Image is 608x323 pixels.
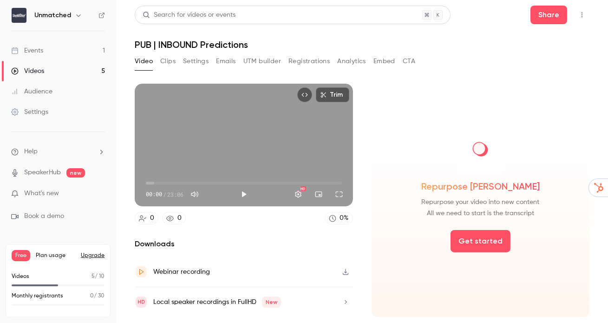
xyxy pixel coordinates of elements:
[216,54,235,69] button: Emails
[330,185,348,204] button: Full screen
[34,11,71,20] h6: Unmatched
[243,54,281,69] button: UTM builder
[143,10,235,20] div: Search for videos or events
[135,212,158,224] a: 0
[301,186,306,191] div: HD
[81,252,105,259] button: Upgrade
[421,197,539,219] span: Repurpose your video into new content All we need to start is the transcript
[135,39,589,50] h1: PUB | INBOUND Predictions
[288,54,330,69] button: Registrations
[163,190,166,198] span: /
[11,147,105,157] li: help-dropdown-opener
[575,7,589,22] button: Top Bar Actions
[90,293,94,299] span: 0
[262,297,281,308] span: New
[337,54,366,69] button: Analytics
[12,272,29,281] p: Videos
[421,180,540,193] span: Repurpose [PERSON_NAME]
[12,8,26,23] img: Unmatched
[12,292,63,300] p: Monthly registrants
[309,185,328,204] button: Turn on miniplayer
[146,190,183,198] div: 00:00
[167,190,183,198] span: 23:06
[24,189,59,198] span: What's new
[183,54,209,69] button: Settings
[150,213,154,223] div: 0
[11,66,44,76] div: Videos
[66,168,85,178] span: new
[11,107,48,117] div: Settings
[530,6,567,24] button: Share
[297,87,312,102] button: Embed video
[146,190,162,198] span: 00:00
[403,54,415,69] button: CTA
[135,54,153,69] button: Video
[451,230,510,252] button: Get started
[36,252,75,259] span: Plan usage
[316,87,349,102] button: Trim
[177,213,182,223] div: 0
[135,238,353,250] h2: Downloads
[24,147,38,157] span: Help
[24,211,64,221] span: Book a demo
[373,54,395,69] button: Embed
[325,212,353,224] a: 0%
[185,185,204,204] button: Mute
[24,168,61,178] a: SpeakerHub
[11,87,52,96] div: Audience
[153,297,281,308] div: Local speaker recordings in FullHD
[340,213,349,223] div: 0 %
[162,212,186,224] a: 0
[289,185,307,204] button: Settings
[160,54,176,69] button: Clips
[92,274,95,279] span: 5
[153,266,210,277] div: Webinar recording
[12,250,30,261] span: Free
[11,46,43,55] div: Events
[92,272,105,281] p: / 10
[90,292,105,300] p: / 30
[235,185,253,204] button: Play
